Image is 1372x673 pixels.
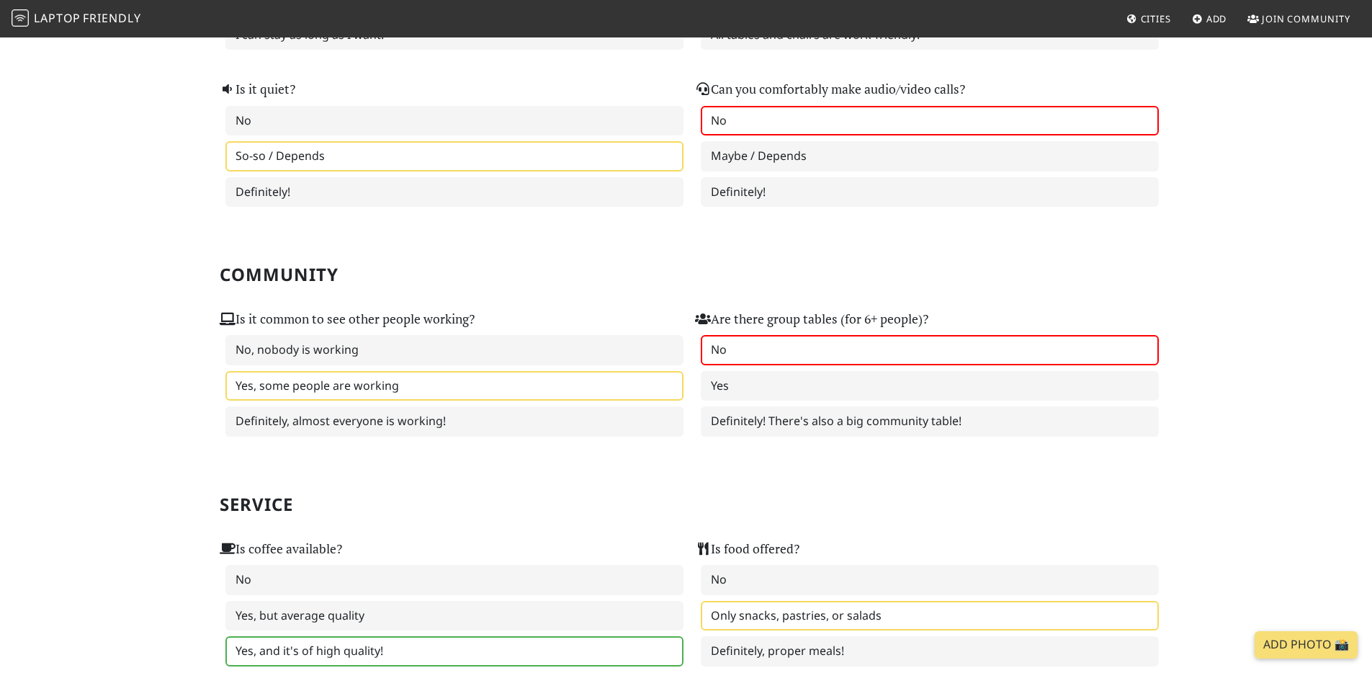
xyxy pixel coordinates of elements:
[12,6,141,32] a: LaptopFriendly LaptopFriendly
[225,565,683,595] label: No
[12,9,29,27] img: LaptopFriendly
[701,371,1159,401] label: Yes
[701,335,1159,365] label: No
[220,539,342,559] label: Is coffee available?
[1242,6,1356,32] a: Join Community
[225,371,683,401] label: Yes, some people are working
[225,406,683,437] label: Definitely, almost everyone is working!
[695,309,928,329] label: Are there group tables (for 6+ people)?
[1141,12,1171,25] span: Cities
[220,79,295,99] label: Is it quiet?
[701,636,1159,667] label: Definitely, proper meals!
[220,309,475,329] label: Is it common to see other people working?
[1121,6,1177,32] a: Cities
[1262,12,1350,25] span: Join Community
[225,636,683,667] label: Yes, and it's of high quality!
[701,177,1159,208] label: Definitely!
[695,539,799,559] label: Is food offered?
[34,10,81,26] span: Laptop
[701,406,1159,437] label: Definitely! There's also a big community table!
[701,141,1159,171] label: Maybe / Depends
[701,565,1159,595] label: No
[701,601,1159,631] label: Only snacks, pastries, or salads
[225,106,683,136] label: No
[695,79,965,99] label: Can you comfortably make audio/video calls?
[225,177,683,208] label: Definitely!
[220,494,1153,515] h2: Service
[225,601,683,631] label: Yes, but average quality
[83,10,140,26] span: Friendly
[220,264,1153,285] h2: Community
[1206,12,1227,25] span: Add
[225,335,683,365] label: No, nobody is working
[1186,6,1233,32] a: Add
[225,141,683,171] label: So-so / Depends
[701,106,1159,136] label: No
